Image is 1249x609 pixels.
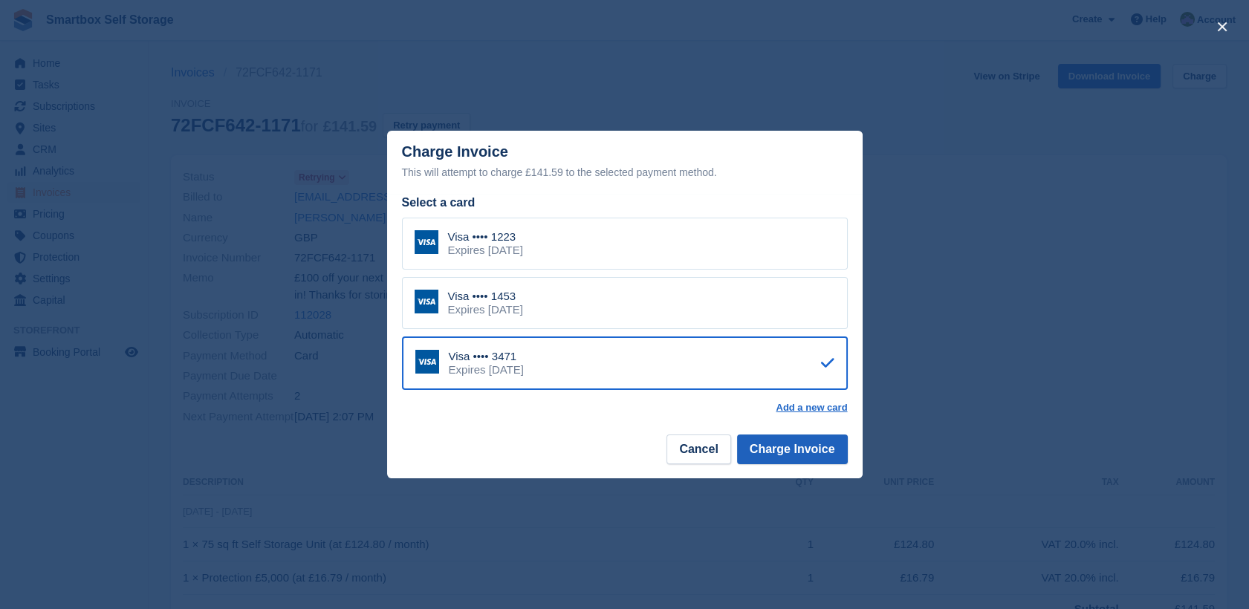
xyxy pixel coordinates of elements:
a: Add a new card [776,402,847,414]
img: Visa Logo [415,290,438,313]
div: This will attempt to charge £141.59 to the selected payment method. [402,163,848,181]
div: Expires [DATE] [448,303,523,316]
div: Expires [DATE] [449,363,524,377]
div: Visa •••• 1223 [448,230,523,244]
img: Visa Logo [415,230,438,254]
button: Charge Invoice [737,434,848,464]
div: Charge Invoice [402,143,848,181]
button: Cancel [666,434,730,464]
div: Visa •••• 1453 [448,290,523,303]
img: Visa Logo [415,350,439,374]
div: Expires [DATE] [448,244,523,257]
button: close [1210,15,1234,39]
div: Select a card [402,194,848,212]
div: Visa •••• 3471 [449,350,524,363]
